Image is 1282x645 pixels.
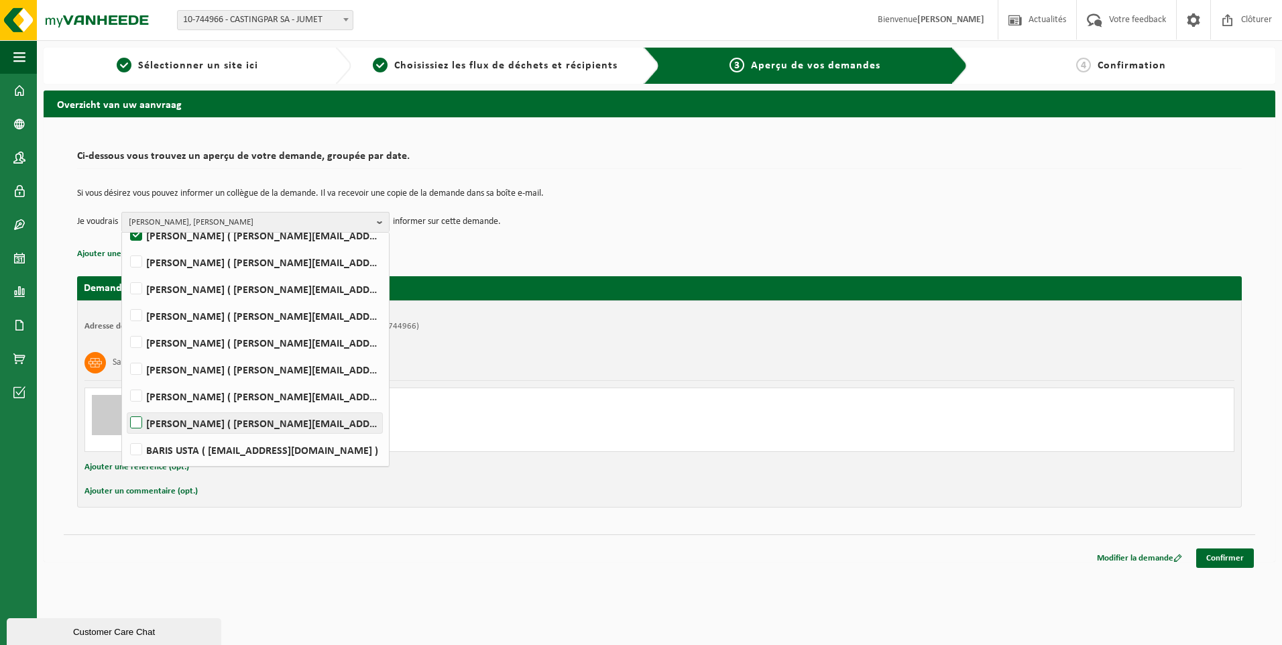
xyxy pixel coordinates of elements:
[77,212,118,232] p: Je voudrais
[44,91,1275,117] h2: Overzicht van uw aanvraag
[121,212,390,232] button: [PERSON_NAME], [PERSON_NAME]
[373,58,388,72] span: 2
[84,483,198,500] button: Ajouter un commentaire (opt.)
[145,434,713,445] div: Nombre: 1
[1076,58,1091,72] span: 4
[77,151,1242,169] h2: Ci-dessous vous trouvez un aperçu de votre demande, groupée par date.
[917,15,984,25] strong: [PERSON_NAME]
[84,283,185,294] strong: Demande pour [DATE]
[177,10,353,30] span: 10-744966 - CASTINGPAR SA - JUMET
[127,279,382,299] label: [PERSON_NAME] ( [PERSON_NAME][EMAIL_ADDRESS][DOMAIN_NAME] )
[145,416,713,427] div: Enlever et replacer le conteneur
[117,58,131,72] span: 1
[50,58,325,74] a: 1Sélectionner un site ici
[394,60,618,71] span: Choisissiez les flux de déchets et récipients
[127,333,382,353] label: [PERSON_NAME] ( [PERSON_NAME][EMAIL_ADDRESS][DOMAIN_NAME] )
[127,413,382,433] label: [PERSON_NAME] ( [PERSON_NAME][EMAIL_ADDRESS][DOMAIN_NAME] )
[7,615,224,645] iframe: chat widget
[77,245,182,263] button: Ajouter une référence (opt.)
[127,359,382,379] label: [PERSON_NAME] ( [PERSON_NAME][EMAIL_ADDRESS][DOMAIN_NAME] )
[113,352,178,373] h3: Sable de fonderie
[1098,60,1166,71] span: Confirmation
[1196,548,1254,568] a: Confirmer
[730,58,744,72] span: 3
[127,386,382,406] label: [PERSON_NAME] ( [PERSON_NAME][EMAIL_ADDRESS][DOMAIN_NAME] )
[129,213,371,233] span: [PERSON_NAME], [PERSON_NAME]
[127,225,382,245] label: [PERSON_NAME] ( [PERSON_NAME][EMAIL_ADDRESS][DOMAIN_NAME] )
[84,459,189,476] button: Ajouter une référence (opt.)
[77,189,1242,198] p: Si vous désirez vous pouvez informer un collègue de la demande. Il va recevoir une copie de la de...
[138,60,258,71] span: Sélectionner un site ici
[84,322,169,331] strong: Adresse de placement:
[127,252,382,272] label: [PERSON_NAME] ( [PERSON_NAME][EMAIL_ADDRESS][DOMAIN_NAME] )
[127,306,382,326] label: [PERSON_NAME] ( [PERSON_NAME][EMAIL_ADDRESS][DOMAIN_NAME] )
[178,11,353,30] span: 10-744966 - CASTINGPAR SA - JUMET
[751,60,880,71] span: Aperçu de vos demandes
[1087,548,1192,568] a: Modifier la demande
[393,212,501,232] p: informer sur cette demande.
[127,440,382,460] label: BARIS USTA ( [EMAIL_ADDRESS][DOMAIN_NAME] )
[358,58,632,74] a: 2Choisissiez les flux de déchets et récipients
